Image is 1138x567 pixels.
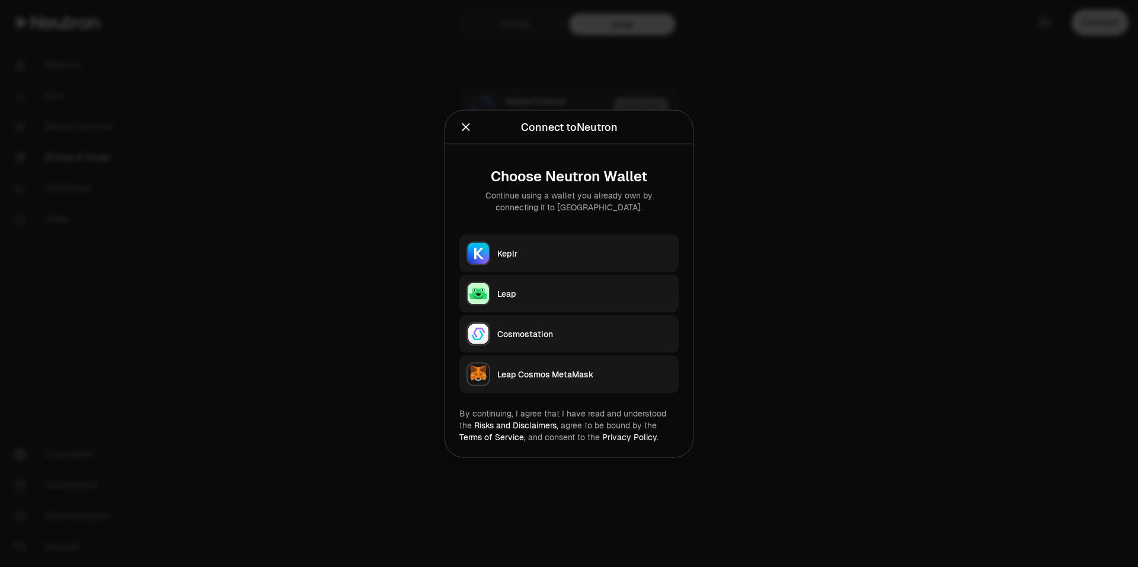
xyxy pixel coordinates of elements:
[468,323,489,344] img: Cosmostation
[459,355,679,393] button: Leap Cosmos MetaMaskLeap Cosmos MetaMask
[497,328,672,339] div: Cosmostation
[468,283,489,304] img: Leap
[602,431,658,442] a: Privacy Policy.
[459,315,679,353] button: CosmostationCosmostation
[497,368,672,380] div: Leap Cosmos MetaMask
[459,234,679,272] button: KeplrKeplr
[459,118,472,135] button: Close
[468,242,489,264] img: Keplr
[469,168,669,184] div: Choose Neutron Wallet
[469,189,669,213] div: Continue using a wallet you already own by connecting it to [GEOGRAPHIC_DATA].
[474,419,558,430] a: Risks and Disclaimers,
[521,118,618,135] div: Connect to Neutron
[497,247,672,259] div: Keplr
[459,431,526,442] a: Terms of Service,
[497,287,672,299] div: Leap
[459,407,679,443] div: By continuing, I agree that I have read and understood the agree to be bound by the and consent t...
[459,274,679,312] button: LeapLeap
[468,363,489,385] img: Leap Cosmos MetaMask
